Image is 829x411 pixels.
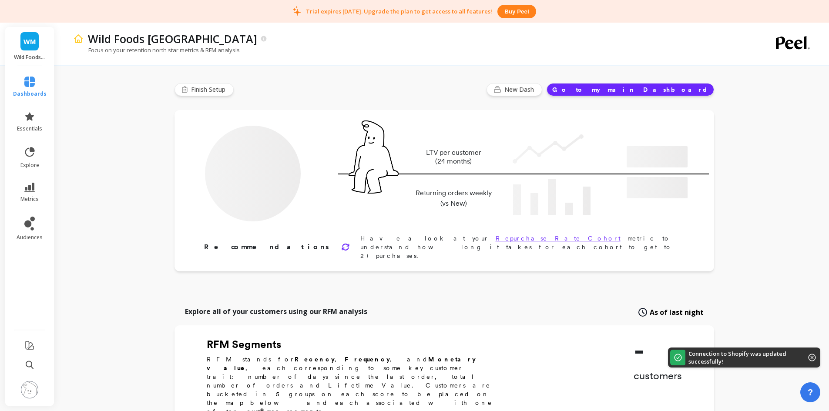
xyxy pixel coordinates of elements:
img: pal seatted on line [349,120,399,194]
span: ? [808,386,813,398]
p: Connection to Shopify was updated successfully! [688,350,795,365]
button: New Dash [487,83,542,96]
b: Frequency [345,356,390,363]
p: LTV per customer (24 months) [413,148,494,166]
span: New Dash [504,85,537,94]
button: Go to my main Dashboard [547,83,714,96]
b: Recency [295,356,335,363]
img: header icon [73,33,84,44]
p: customers [634,369,682,383]
p: Wild Foods Mexico [88,31,257,46]
span: audiences [17,234,43,241]
span: As of last night [650,307,704,317]
span: metrics [20,196,39,203]
p: Explore all of your customers using our RFM analysis [185,306,367,317]
button: ? [800,382,820,402]
p: Have a look at your metric to understand how long it takes for each cohort to get to 2+ purchases. [360,234,686,260]
span: essentials [17,125,42,132]
button: Buy peel [497,5,536,18]
p: - [634,337,682,364]
img: profile picture [21,381,38,398]
button: Finish Setup [175,83,234,96]
p: Focus on your retention north star metrics & RFM analysis [73,46,240,54]
span: WM [23,37,36,47]
p: Trial expires [DATE]. Upgrade the plan to get access to all features! [306,7,492,15]
a: Repurchase Rate Cohort [496,235,621,242]
span: Finish Setup [191,85,228,94]
p: Recommendations [204,242,331,252]
span: explore [20,162,39,169]
h2: RFM Segments [207,337,503,351]
p: Wild Foods Mexico [14,54,46,61]
p: Returning orders weekly (vs New) [413,188,494,209]
span: dashboards [13,90,47,97]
